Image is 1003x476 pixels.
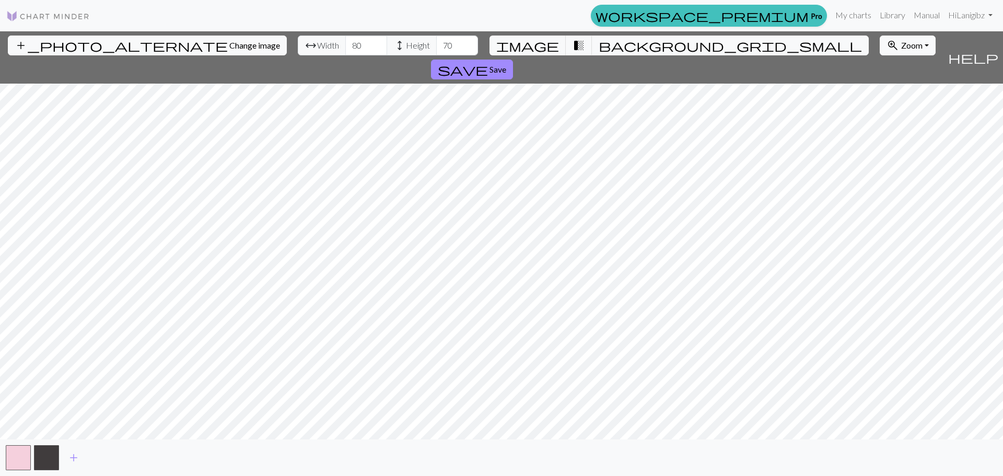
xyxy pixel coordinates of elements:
[6,10,90,22] img: Logo
[61,448,87,468] button: Add color
[8,36,287,55] button: Change image
[229,40,280,50] span: Change image
[948,50,998,65] span: help
[305,38,317,53] span: arrow_range
[591,5,827,27] a: Pro
[438,62,488,77] span: save
[15,38,228,53] span: add_photo_alternate
[876,5,909,26] a: Library
[406,39,430,52] span: Height
[909,5,944,26] a: Manual
[496,38,559,53] span: image
[887,38,899,53] span: zoom_in
[393,38,406,53] span: height
[831,5,876,26] a: My charts
[317,39,339,52] span: Width
[67,450,80,465] span: add
[901,40,923,50] span: Zoom
[943,31,1003,84] button: Help
[599,38,862,53] span: background_grid_small
[489,64,506,74] span: Save
[880,36,936,55] button: Zoom
[944,5,997,26] a: HiLanigibz
[596,8,809,23] span: workspace_premium
[431,60,513,79] button: Save
[573,38,585,53] span: transition_fade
